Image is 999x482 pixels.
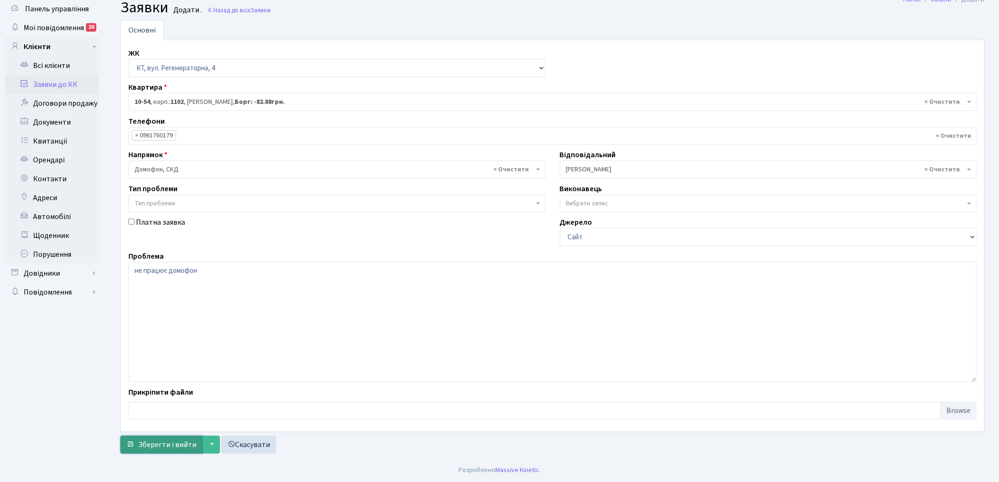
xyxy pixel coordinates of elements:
[135,131,138,140] span: ×
[250,6,271,15] span: Заявки
[120,436,203,454] button: Зберегти і вийти
[128,82,167,93] label: Квартира
[560,161,977,178] span: Корчун А. А.
[5,207,99,226] a: Автомобілі
[135,199,175,208] span: Тип проблеми
[170,97,184,107] b: 1102
[128,48,139,59] label: ЖК
[925,165,960,174] span: Видалити всі елементи
[5,188,99,207] a: Адреси
[128,116,165,127] label: Телефони
[560,149,616,161] label: Відповідальний
[132,130,176,141] li: 0961760179
[5,132,99,151] a: Квитанції
[5,226,99,245] a: Щоденник
[235,97,285,107] b: Борг: -82.88грн.
[128,149,168,161] label: Напрямок
[5,18,99,37] a: Мої повідомлення20
[128,93,977,111] span: <b>10-54</b>, корп.: <b>1102</b>, Сергієнко Олександр Миколайович, <b>Борг: -82.88грн.</b>
[136,217,185,228] label: Платна заявка
[925,97,960,107] span: Видалити всі елементи
[5,169,99,188] a: Контакти
[566,165,965,174] span: Корчун А. А.
[207,6,271,15] a: Назад до всіхЗаявки
[24,23,84,33] span: Мої повідомлення
[135,97,965,107] span: <b>10-54</b>, корп.: <b>1102</b>, Сергієнко Олександр Миколайович, <b>Борг: -82.88грн.</b>
[171,6,202,15] small: Додати .
[221,436,276,454] a: Скасувати
[495,465,539,475] a: Massive Kinetic
[566,199,609,208] span: Вибрати запис
[458,465,541,475] div: Розроблено .
[138,440,196,450] span: Зберегти і вийти
[128,161,546,178] span: Домофон, СКД
[128,387,193,398] label: Прикріпити файли
[5,94,99,113] a: Договори продажу
[5,151,99,169] a: Орендарі
[5,37,99,56] a: Клієнти
[25,4,89,14] span: Панель управління
[120,20,164,40] a: Основні
[494,165,529,174] span: Видалити всі елементи
[5,283,99,302] a: Повідомлення
[128,251,164,262] label: Проблема
[5,245,99,264] a: Порушення
[135,165,534,174] span: Домофон, СКД
[128,183,178,194] label: Тип проблеми
[86,23,96,32] div: 20
[5,56,99,75] a: Всі клієнти
[560,183,602,194] label: Виконавець
[5,75,99,94] a: Заявки до КК
[5,264,99,283] a: Довідники
[135,97,150,107] b: 10-54
[5,113,99,132] a: Документи
[936,131,972,141] span: Видалити всі елементи
[560,217,593,228] label: Джерело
